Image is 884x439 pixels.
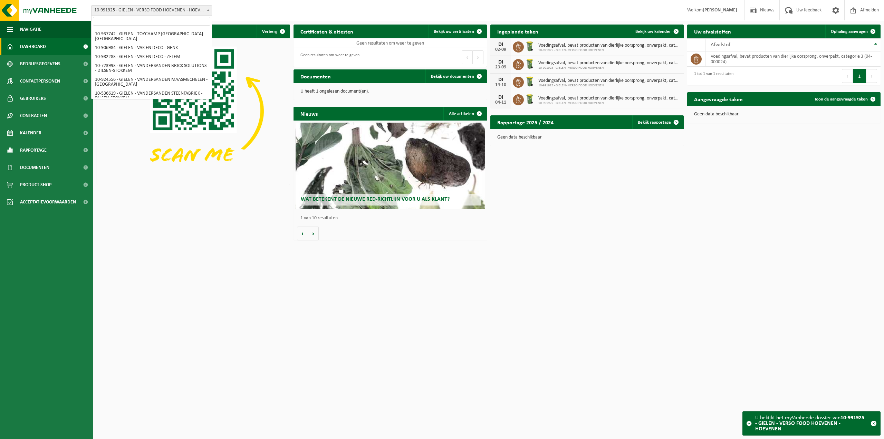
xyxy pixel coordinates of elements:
[93,30,210,44] li: 10-937742 - GIELEN - TOYCHAMP [GEOGRAPHIC_DATA]-[GEOGRAPHIC_DATA]
[538,96,680,101] span: Voedingsafval, bevat producten van dierlijke oorsprong, onverpakt, categorie 3
[524,40,536,52] img: WB-0140-HPE-GN-50
[497,135,677,140] p: Geen data beschikbaar
[20,142,47,159] span: Rapportage
[257,25,289,38] button: Verberg
[20,38,46,55] span: Dashboard
[687,25,738,38] h2: Uw afvalstoffen
[825,25,880,38] a: Ophaling aanvragen
[538,60,680,66] span: Voedingsafval, bevat producten van dierlijke oorsprong, onverpakt, categorie 3
[93,75,210,89] li: 10-924556 - GIELEN - VANDERSANDEN MAASMECHELEN - [GEOGRAPHIC_DATA]
[297,50,359,65] div: Geen resultaten om weer te geven
[494,59,508,65] div: DI
[538,43,680,48] span: Voedingsafval, bevat producten van dierlijke oorsprong, onverpakt, categorie 3
[691,68,733,84] div: 1 tot 1 van 1 resultaten
[262,29,277,34] span: Verberg
[494,47,508,52] div: 02-09
[20,90,46,107] span: Gebruikers
[425,69,486,83] a: Bekijk uw documenten
[20,193,76,211] span: Acceptatievoorwaarden
[20,55,60,73] span: Bedrijfsgegevens
[538,101,680,105] span: 10-991925 - GIELEN - VERSO FOOD HOEVENEN
[294,69,338,83] h2: Documenten
[300,89,480,94] p: U heeft 1 ongelezen document(en).
[20,176,51,193] span: Product Shop
[853,69,866,83] button: 1
[92,6,212,15] span: 10-991925 - GIELEN - VERSO FOOD HOEVENEN - HOEVENEN
[494,65,508,70] div: 23-09
[687,92,750,106] h2: Aangevraagde taken
[301,197,450,202] span: Wat betekent de nieuwe RED-richtlijn voor u als klant?
[20,21,41,38] span: Navigatie
[20,124,41,142] span: Kalender
[755,415,864,432] strong: 10-991925 - GIELEN - VERSO FOOD HOEVENEN - HOEVENEN
[630,25,683,38] a: Bekijk uw kalender
[93,89,210,103] li: 10-536619 - GIELEN - VANDERSANDEN STEENFABRIEK - DILSEN-STOKKEM
[524,58,536,70] img: WB-0140-HPE-GN-50
[462,50,473,64] button: Previous
[538,78,680,84] span: Voedingsafval, bevat producten van dierlijke oorsprong, onverpakt, categorie 3
[703,8,737,13] strong: [PERSON_NAME]
[490,25,545,38] h2: Ingeplande taken
[443,107,486,121] a: Alle artikelen
[294,38,487,48] td: Geen resultaten om weer te geven
[431,74,474,79] span: Bekijk uw documenten
[494,77,508,83] div: DI
[296,123,485,209] a: Wat betekent de nieuwe RED-richtlijn voor u als klant?
[809,92,880,106] a: Toon de aangevraagde taken
[524,76,536,87] img: WB-0140-HPE-GN-50
[814,97,868,102] span: Toon de aangevraagde taken
[300,216,483,221] p: 1 van 10 resultaten
[490,115,560,129] h2: Rapportage 2025 / 2024
[494,95,508,100] div: DI
[294,107,325,120] h2: Nieuws
[524,93,536,105] img: WB-0140-HPE-GN-50
[434,29,474,34] span: Bekijk uw certificaten
[20,159,49,176] span: Documenten
[473,50,483,64] button: Next
[93,61,210,75] li: 10-723993 - GIELEN - VANDERSANDEN BRICK SOLUTIONS - DILSEN-STOKKEM
[635,29,671,34] span: Bekijk uw kalender
[494,83,508,87] div: 14-10
[20,107,47,124] span: Contracten
[866,69,877,83] button: Next
[97,38,290,183] img: Download de VHEPlus App
[538,48,680,53] span: 10-991925 - GIELEN - VERSO FOOD HOEVENEN
[93,44,210,53] li: 10-906984 - GIELEN - VAK EN DECO - GENK
[538,84,680,88] span: 10-991925 - GIELEN - VERSO FOOD HOEVENEN
[711,42,730,48] span: Afvalstof
[831,29,868,34] span: Ophaling aanvragen
[294,25,360,38] h2: Certificaten & attesten
[632,115,683,129] a: Bekijk rapportage
[93,53,210,61] li: 10-982283 - GIELEN - VAK EN DECO - ZELEM
[297,227,308,240] button: Vorige
[538,66,680,70] span: 10-991925 - GIELEN - VERSO FOOD HOEVENEN
[20,73,60,90] span: Contactpersonen
[428,25,486,38] a: Bekijk uw certificaten
[842,69,853,83] button: Previous
[755,412,867,435] div: U bekijkt het myVanheede dossier van
[494,100,508,105] div: 04-11
[494,42,508,47] div: DI
[91,5,212,16] span: 10-991925 - GIELEN - VERSO FOOD HOEVENEN - HOEVENEN
[705,51,881,67] td: voedingsafval, bevat producten van dierlijke oorsprong, onverpakt, categorie 3 (04-000024)
[694,112,874,117] p: Geen data beschikbaar.
[308,227,319,240] button: Volgende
